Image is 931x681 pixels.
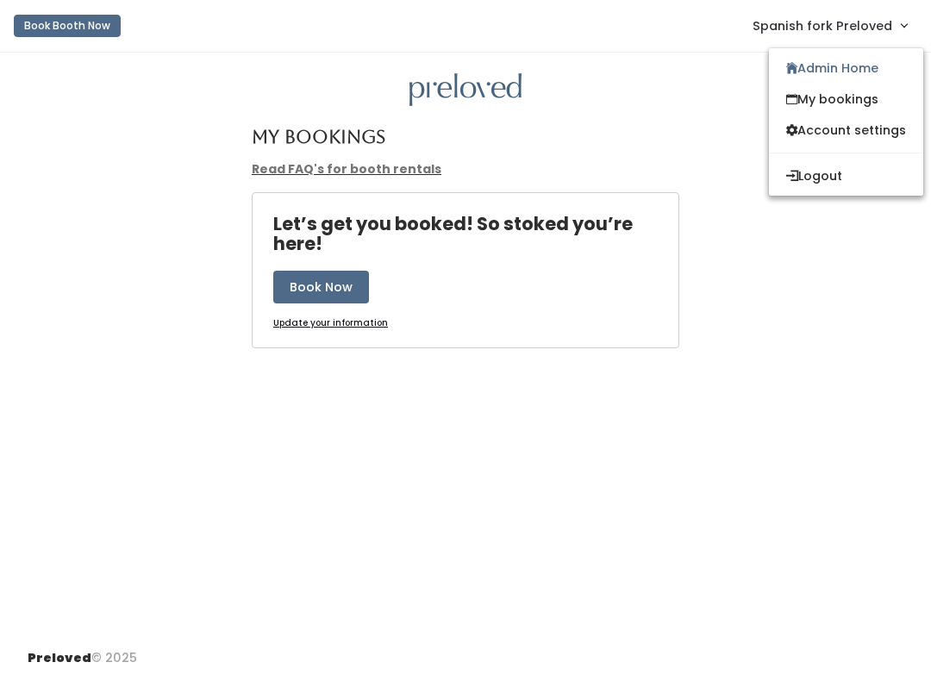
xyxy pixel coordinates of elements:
[273,316,388,329] u: Update your information
[28,649,91,666] span: Preloved
[769,160,923,191] button: Logout
[14,15,121,37] button: Book Booth Now
[735,7,924,44] a: Spanish fork Preloved
[769,84,923,115] a: My bookings
[409,73,522,107] img: preloved logo
[273,317,388,330] a: Update your information
[769,53,923,84] a: Admin Home
[28,635,137,667] div: © 2025
[252,160,441,178] a: Read FAQ's for booth rentals
[769,115,923,146] a: Account settings
[753,16,892,35] span: Spanish fork Preloved
[252,127,385,147] h4: My Bookings
[273,214,678,253] h4: Let’s get you booked! So stoked you’re here!
[273,271,369,303] button: Book Now
[14,7,121,45] a: Book Booth Now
